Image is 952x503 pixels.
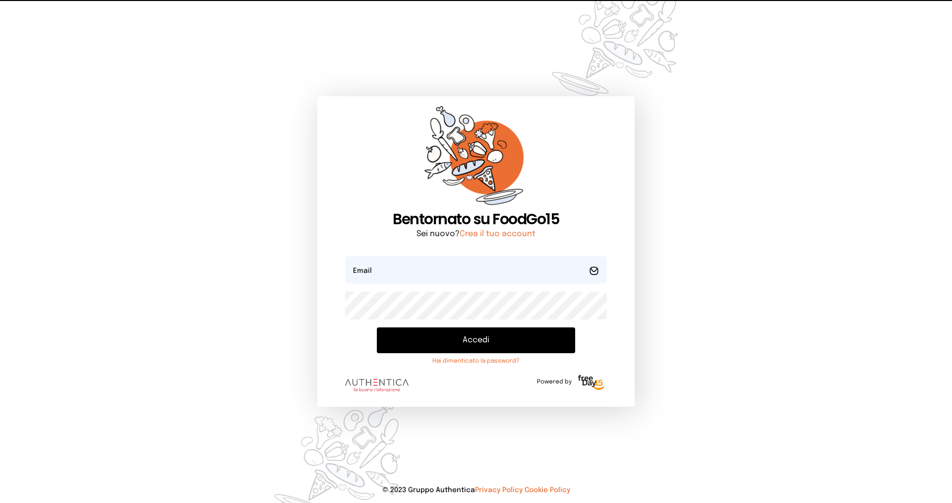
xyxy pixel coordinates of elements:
[537,378,572,386] span: Powered by
[345,210,607,228] h1: Bentornato su FoodGo15
[460,230,535,238] a: Crea il tuo account
[345,228,607,240] p: Sei nuovo?
[345,379,409,392] img: logo.8f33a47.png
[576,373,607,393] img: logo-freeday.3e08031.png
[475,487,523,494] a: Privacy Policy
[16,485,936,495] p: © 2023 Gruppo Authentica
[525,487,570,494] a: Cookie Policy
[424,106,528,211] img: sticker-orange.65babaf.png
[377,327,575,353] button: Accedi
[377,357,575,365] a: Hai dimenticato la password?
